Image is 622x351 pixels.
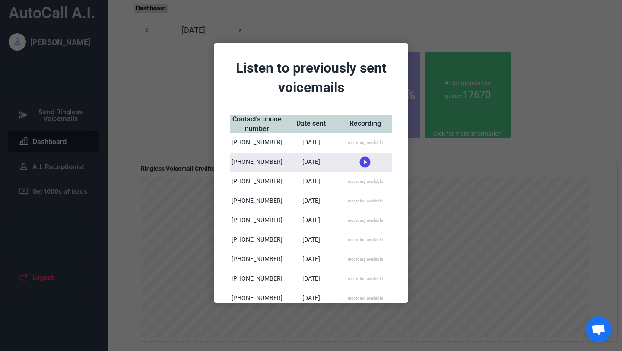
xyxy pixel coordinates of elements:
div: recording available [348,179,383,185]
div: [PHONE_NUMBER] [232,197,282,205]
div: [DATE] [302,197,320,205]
div: [DATE] [302,177,320,186]
div: [PHONE_NUMBER] [232,255,282,264]
div: recording available [348,295,383,301]
div: [PHONE_NUMBER] [232,177,282,186]
a: Open chat [586,316,612,342]
div: recording available [348,140,383,146]
div: recording available [348,256,383,262]
div: [PHONE_NUMBER] [232,236,282,244]
div: [PHONE_NUMBER] [232,138,282,147]
div: recording available [348,276,383,282]
div: Recording [349,119,381,128]
div: [PHONE_NUMBER] [232,158,282,166]
div: [DATE] [302,255,320,264]
div: Contact's phone number [230,115,284,134]
div: [DATE] [302,216,320,225]
div: recording available [348,217,383,223]
div: [DATE] [302,138,320,147]
div: recording available [348,198,383,204]
div: [DATE] [302,294,320,303]
div: [DATE] [302,236,320,244]
div: [PHONE_NUMBER] [232,294,282,303]
font: Listen to previously sent voicemails [236,60,390,96]
div: [DATE] [302,274,320,283]
div: Date sent [296,119,326,128]
div: [PHONE_NUMBER] [232,216,282,225]
div: [PHONE_NUMBER] [232,274,282,283]
div: recording available [348,237,383,243]
div: [DATE] [302,158,320,166]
